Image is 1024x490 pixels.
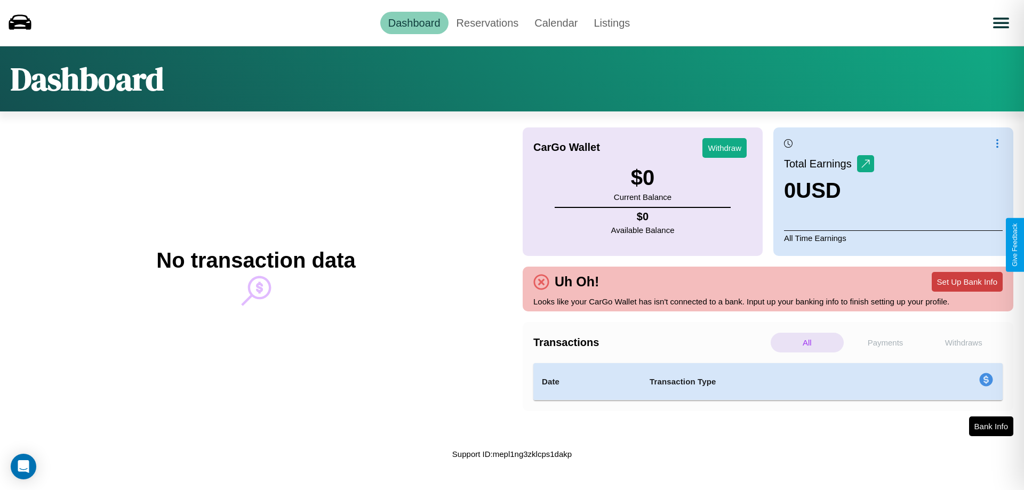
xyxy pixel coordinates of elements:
[11,454,36,479] div: Open Intercom Messenger
[784,179,874,203] h3: 0 USD
[11,57,164,101] h1: Dashboard
[533,336,768,349] h4: Transactions
[611,223,675,237] p: Available Balance
[533,363,1003,400] table: simple table
[650,375,892,388] h4: Transaction Type
[611,211,675,223] h4: $ 0
[449,12,527,34] a: Reservations
[549,274,604,290] h4: Uh Oh!
[380,12,449,34] a: Dashboard
[969,416,1013,436] button: Bank Info
[927,333,1000,352] p: Withdraws
[526,12,586,34] a: Calendar
[156,248,355,272] h2: No transaction data
[533,294,1003,309] p: Looks like your CarGo Wallet has isn't connected to a bank. Input up your banking info to finish ...
[614,166,671,190] h3: $ 0
[542,375,633,388] h4: Date
[784,230,1003,245] p: All Time Earnings
[1011,223,1019,267] div: Give Feedback
[586,12,638,34] a: Listings
[771,333,844,352] p: All
[849,333,922,352] p: Payments
[986,8,1016,38] button: Open menu
[452,447,572,461] p: Support ID: mepl1ng3zklcps1dakp
[614,190,671,204] p: Current Balance
[932,272,1003,292] button: Set Up Bank Info
[702,138,747,158] button: Withdraw
[784,154,857,173] p: Total Earnings
[533,141,600,154] h4: CarGo Wallet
